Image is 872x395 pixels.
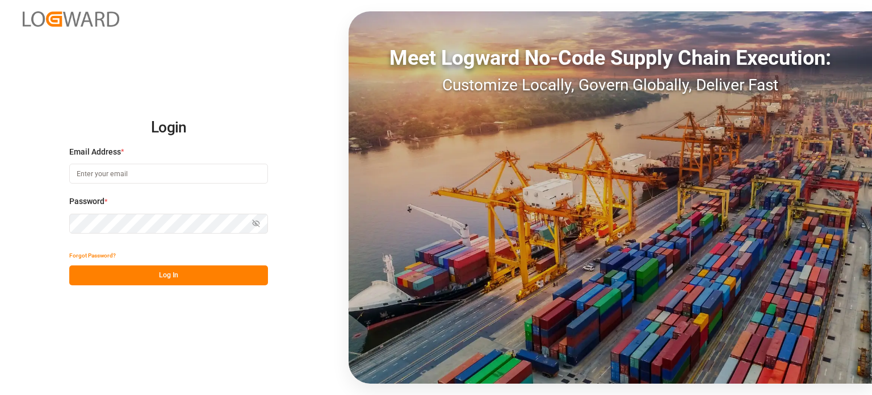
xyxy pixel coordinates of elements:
[349,43,872,73] div: Meet Logward No-Code Supply Chain Execution:
[69,110,268,146] h2: Login
[349,73,872,97] div: Customize Locally, Govern Globally, Deliver Fast
[69,196,104,207] span: Password
[69,265,268,285] button: Log In
[69,146,121,158] span: Email Address
[69,246,116,265] button: Forgot Password?
[69,164,268,184] input: Enter your email
[23,11,119,27] img: Logward_new_orange.png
